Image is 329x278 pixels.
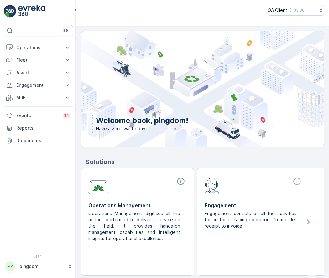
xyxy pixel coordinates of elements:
p: QA Client [268,7,287,13]
a: Documents [4,134,73,147]
button: Engagement [4,79,73,91]
p: Solutions [86,157,324,167]
img: logo [4,5,16,18]
button: QA Client(+03:00) [268,5,324,16]
p: Welcome back, pingdom! [96,116,188,126]
p: Engagement [205,202,303,209]
p: Engagement consists of all the activities for customer facing operations from order receipt to in... [205,210,298,229]
a: Events34 [4,109,73,122]
p: ( +03:00 ) [290,8,306,13]
p: Events [16,112,59,119]
p: pingdom [19,263,64,270]
a: Reports [4,122,73,134]
img: module-icon [88,177,109,195]
p: ⌘B [62,28,69,33]
div: PP [5,261,15,271]
button: PPpingdom [4,260,73,273]
p: Reports [16,125,70,131]
p: 34 [64,113,69,118]
button: Operations [4,41,73,54]
span: v 1.51.1 [4,255,73,259]
img: module-icon [205,177,219,194]
img: logo_light-DOdMpM7g.png [18,5,45,18]
p: Operations Management [88,202,186,209]
p: Asset [16,69,60,76]
p: Documents [16,137,70,144]
button: MRF [4,91,73,104]
p: Operations Management digitises all the actions performed to deliver a service on the field. It p... [88,210,181,242]
p: Fleet [16,57,60,63]
button: Asset [4,66,73,79]
p: Engagement [16,82,60,88]
p: MRF [16,95,60,101]
button: Fleet [4,54,73,66]
span: Have a zero-waste day [96,126,188,132]
img: city illustration [53,31,324,147]
p: Operations [16,44,60,51]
